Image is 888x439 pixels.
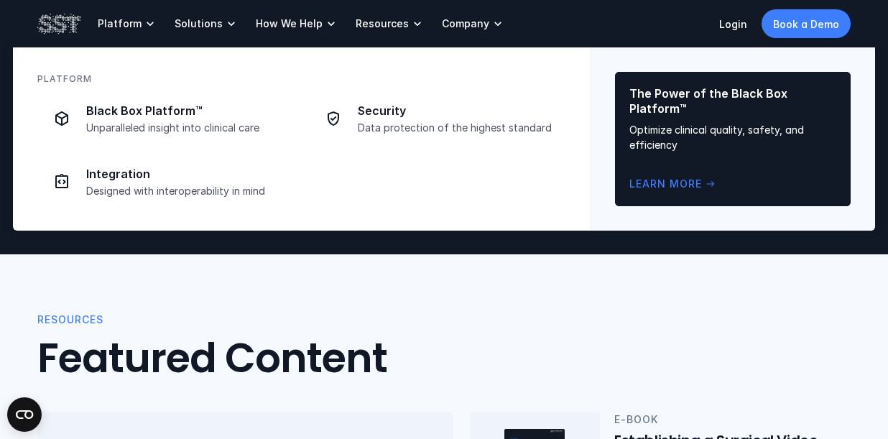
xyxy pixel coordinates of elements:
[37,94,295,143] a: Box iconBlack Box Platform™Unparalleled insight into clinical care
[614,412,851,428] p: E-Book
[175,17,223,30] p: Solutions
[719,18,747,30] a: Login
[7,397,42,432] button: Open CMP widget
[356,17,409,30] p: Resources
[629,176,702,192] p: Learn More
[705,178,716,190] span: arrow_right_alt
[325,110,342,127] img: checkmark icon
[358,103,558,119] p: Security
[309,94,566,143] a: checkmark iconSecurityData protection of the highest standard
[358,121,558,134] p: Data protection of the highest standard
[37,72,92,86] p: PLATFORM
[53,110,70,127] img: Box icon
[37,11,80,36] img: SST logo
[629,122,836,152] p: Optimize clinical quality, safety, and efficiency
[37,157,295,206] a: Integration iconIntegrationDesigned with interoperability in mind
[86,121,286,134] p: Unparalleled insight into clinical care
[53,173,70,190] img: Integration icon
[37,312,103,328] p: resources
[615,72,851,206] a: The Power of the Black Box Platform™Optimize clinical quality, safety, and efficiencyLearn Morear...
[256,17,323,30] p: How We Help
[629,86,836,116] p: The Power of the Black Box Platform™
[86,185,286,198] p: Designed with interoperability in mind
[773,17,839,32] p: Book a Demo
[762,9,851,38] a: Book a Demo
[442,17,489,30] p: Company
[37,335,387,383] h2: Featured Content
[86,167,286,182] p: Integration
[86,103,286,119] p: Black Box Platform™
[98,17,142,30] p: Platform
